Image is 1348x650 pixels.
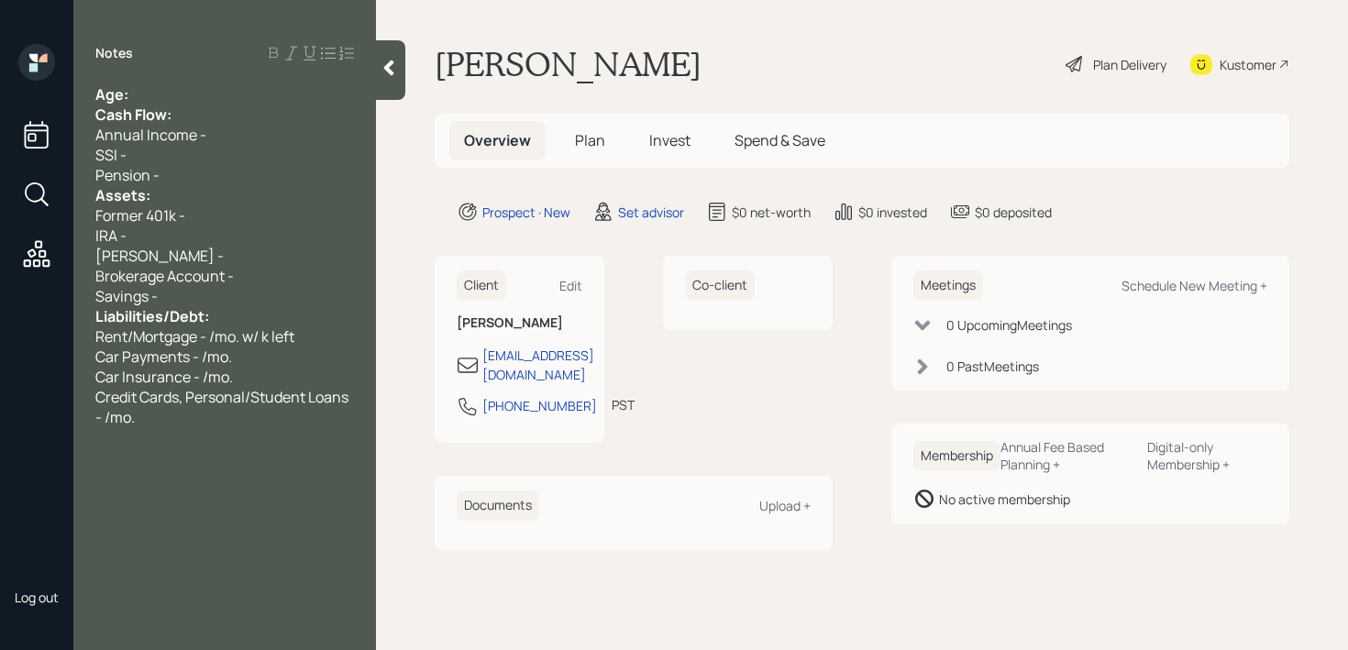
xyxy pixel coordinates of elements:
[575,130,605,150] span: Plan
[95,246,224,266] span: [PERSON_NAME] -
[457,270,506,301] h6: Client
[95,44,133,62] label: Notes
[18,530,55,567] img: retirable_logo.png
[482,396,597,415] div: [PHONE_NUMBER]
[1093,55,1166,74] div: Plan Delivery
[95,266,234,286] span: Brokerage Account -
[95,286,158,306] span: Savings -
[95,306,209,326] span: Liabilities/Debt:
[457,490,539,521] h6: Documents
[1147,438,1267,473] div: Digital-only Membership +
[435,44,702,84] h1: [PERSON_NAME]
[759,497,811,514] div: Upload +
[95,84,128,105] span: Age:
[939,490,1070,509] div: No active membership
[618,203,684,222] div: Set advisor
[975,203,1052,222] div: $0 deposited
[15,589,59,606] div: Log out
[95,367,233,387] span: Car Insurance - /mo.
[482,203,570,222] div: Prospect · New
[685,270,755,301] h6: Co-client
[482,346,594,384] div: [EMAIL_ADDRESS][DOMAIN_NAME]
[457,315,582,331] h6: [PERSON_NAME]
[946,357,1039,376] div: 0 Past Meeting s
[95,205,185,226] span: Former 401k -
[464,130,531,150] span: Overview
[95,125,206,145] span: Annual Income -
[95,185,150,205] span: Assets:
[946,315,1072,335] div: 0 Upcoming Meeting s
[1121,277,1267,294] div: Schedule New Meeting +
[95,326,294,347] span: Rent/Mortgage - /mo. w/ k left
[735,130,825,150] span: Spend & Save
[913,441,1000,471] h6: Membership
[1220,55,1276,74] div: Kustomer
[732,203,811,222] div: $0 net-worth
[649,130,691,150] span: Invest
[95,145,127,165] span: SSI -
[95,226,127,246] span: IRA -
[95,387,351,427] span: Credit Cards, Personal/Student Loans - /mo.
[913,270,983,301] h6: Meetings
[95,165,160,185] span: Pension -
[559,277,582,294] div: Edit
[95,347,232,367] span: Car Payments - /mo.
[858,203,927,222] div: $0 invested
[95,105,171,125] span: Cash Flow:
[1000,438,1133,473] div: Annual Fee Based Planning +
[612,395,635,414] div: PST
